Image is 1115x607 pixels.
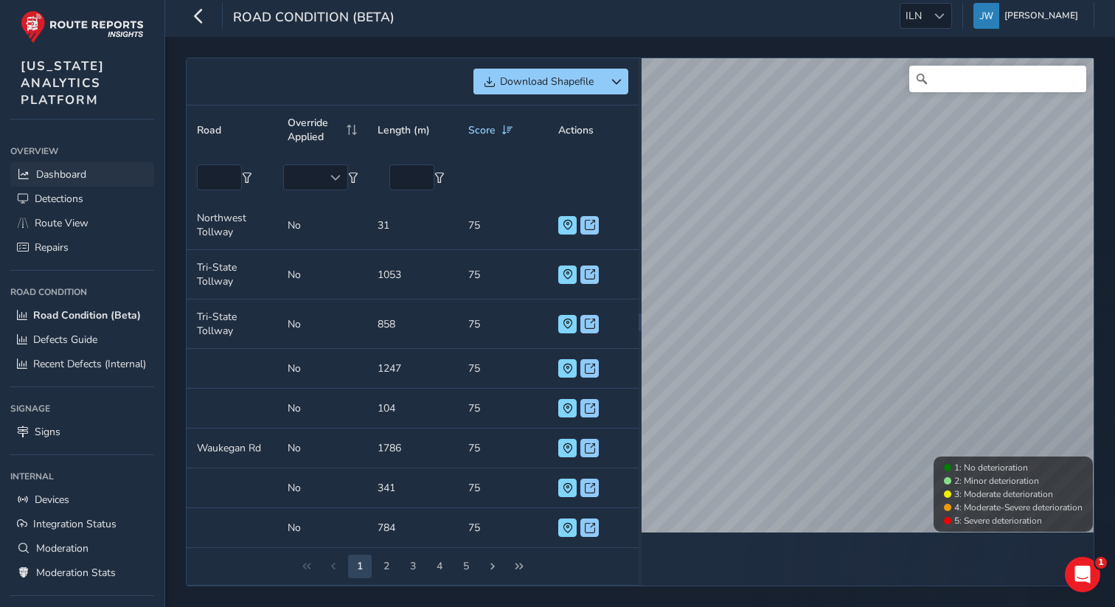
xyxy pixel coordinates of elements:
[428,555,451,578] button: Page 5
[500,74,594,89] span: Download Shapefile
[401,555,425,578] button: Page 4
[954,488,1053,500] span: 3: Moderate deterioration
[10,512,154,536] a: Integration Status
[10,187,154,211] a: Detections
[10,398,154,420] div: Signage
[197,123,221,137] span: Road
[10,561,154,585] a: Moderation Stats
[454,555,478,578] button: Page 6
[36,566,116,580] span: Moderation Stats
[954,462,1028,474] span: 1: No deterioration
[367,468,458,508] td: 341
[367,389,458,429] td: 104
[187,201,277,250] td: Northwest Tollway
[288,481,301,495] span: No
[367,508,458,548] td: 784
[33,308,141,322] span: Road Condition (Beta)
[288,361,301,375] span: No
[973,3,999,29] img: diamond-layout
[642,58,1094,533] canvas: Map
[288,521,301,535] span: No
[1065,557,1100,592] iframe: Intercom live chat
[348,173,358,183] button: Filter
[10,352,154,376] a: Recent Defects (Internal)
[10,162,154,187] a: Dashboard
[468,123,496,137] span: Score
[348,555,372,578] button: Page 2
[10,211,154,235] a: Route View
[288,317,301,331] span: No
[35,216,88,230] span: Route View
[1095,557,1107,569] span: 1
[10,420,154,444] a: Signs
[288,441,301,455] span: No
[367,250,458,299] td: 1053
[35,192,83,206] span: Detections
[458,389,549,429] td: 75
[35,425,60,439] span: Signs
[367,349,458,389] td: 1247
[1004,3,1078,29] span: [PERSON_NAME]
[909,66,1086,92] input: Search
[288,116,342,144] span: Override Applied
[434,173,445,183] button: Filter
[288,218,301,232] span: No
[36,167,86,181] span: Dashboard
[954,502,1083,513] span: 4: Moderate-Severe deterioration
[367,299,458,349] td: 858
[378,123,430,137] span: Length (m)
[242,173,252,183] button: Filter
[288,401,301,415] span: No
[458,250,549,299] td: 75
[10,303,154,327] a: Road Condition (Beta)
[458,468,549,508] td: 75
[233,8,395,29] span: Road Condition (Beta)
[35,240,69,254] span: Repairs
[558,123,594,137] span: Actions
[10,488,154,512] a: Devices
[367,429,458,468] td: 1786
[21,10,144,44] img: rr logo
[458,429,549,468] td: 75
[973,3,1083,29] button: [PERSON_NAME]
[35,493,69,507] span: Devices
[10,235,154,260] a: Repairs
[507,555,531,578] button: Last Page
[288,268,301,282] span: No
[375,555,398,578] button: Page 3
[367,201,458,250] td: 31
[473,69,604,94] button: Download Shapefile
[458,299,549,349] td: 75
[900,4,927,28] span: ILN
[187,299,277,349] td: Tri-State Tollway
[458,349,549,389] td: 75
[33,333,97,347] span: Defects Guide
[10,536,154,561] a: Moderation
[10,465,154,488] div: Internal
[954,475,1039,487] span: 2: Minor deterioration
[458,508,549,548] td: 75
[954,515,1042,527] span: 5: Severe deterioration
[33,357,146,371] span: Recent Defects (Internal)
[187,250,277,299] td: Tri-State Tollway
[187,429,277,468] td: Waukegan Rd
[33,517,117,531] span: Integration Status
[458,201,549,250] td: 75
[10,327,154,352] a: Defects Guide
[481,555,504,578] button: Next Page
[10,281,154,303] div: Road Condition
[10,140,154,162] div: Overview
[36,541,88,555] span: Moderation
[21,58,105,108] span: [US_STATE] ANALYTICS PLATFORM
